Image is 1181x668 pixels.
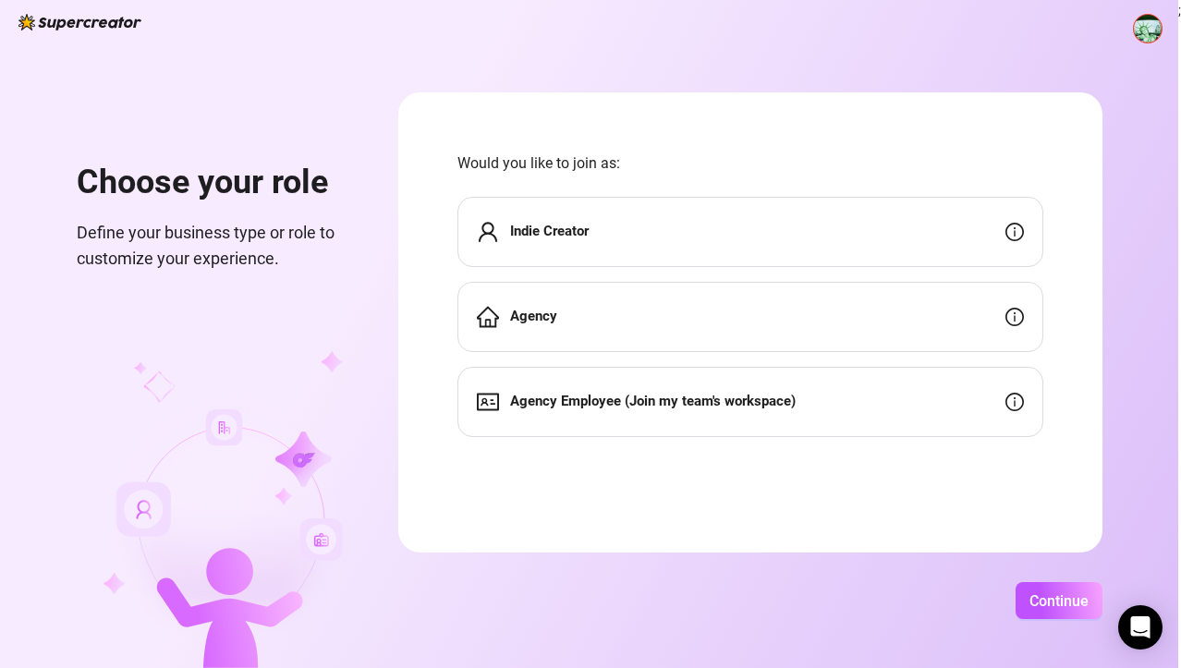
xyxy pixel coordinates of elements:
[77,220,354,273] span: Define your business type or role to customize your experience.
[1134,15,1162,43] img: ACg8ocJunlt27bdbdTvEnemxLRQjCtGN-5YMdioXdSbg4KJ8I-BxpnPv=s96-c
[77,163,354,203] h1: Choose your role
[1118,605,1163,650] div: Open Intercom Messenger
[18,14,141,30] img: logo
[457,152,1043,175] span: Would you like to join as:
[1005,393,1024,411] span: info-circle
[1005,308,1024,326] span: info-circle
[510,393,796,409] strong: Agency Employee (Join my team's workspace)
[510,308,557,324] strong: Agency
[1029,592,1089,610] span: Continue
[477,306,499,328] span: home
[1005,223,1024,241] span: info-circle
[477,391,499,413] span: idcard
[510,223,589,239] strong: Indie Creator
[477,221,499,243] span: user
[1016,582,1102,619] button: Continue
